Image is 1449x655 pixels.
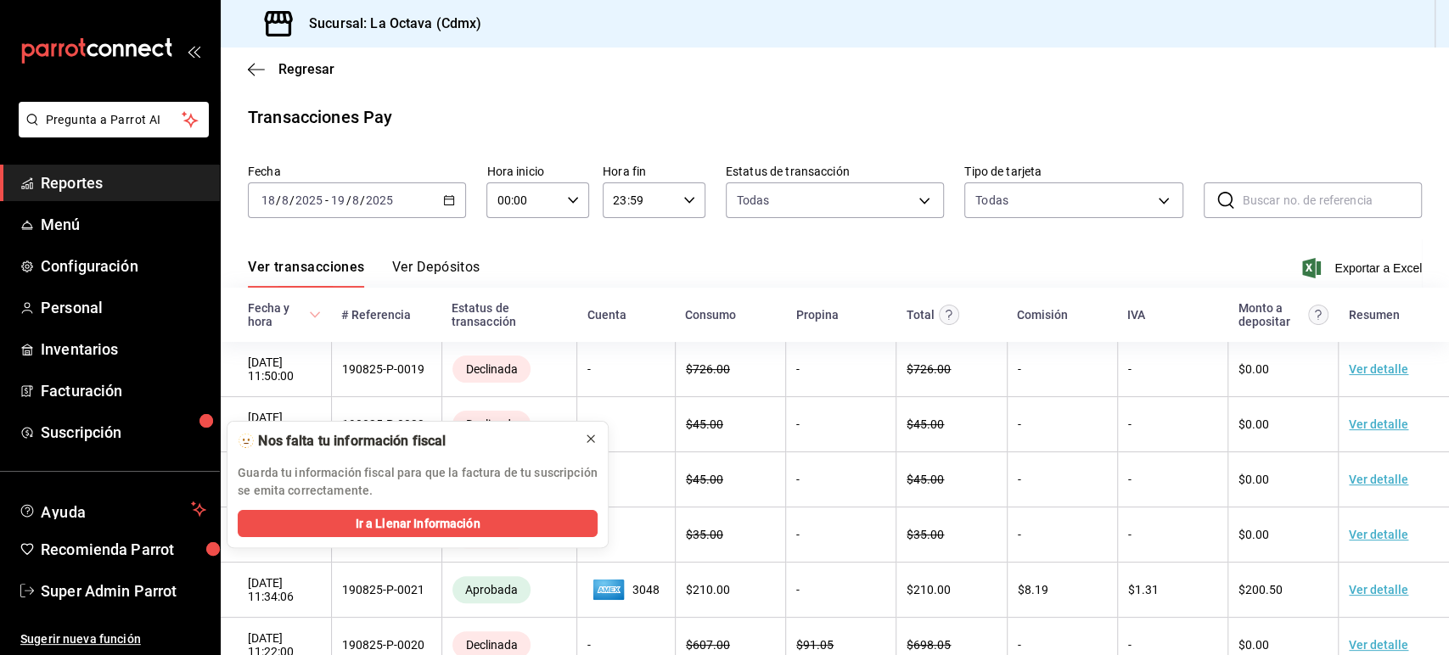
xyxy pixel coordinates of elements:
[686,473,723,486] span: $ 45.00
[41,421,206,444] span: Suscripción
[221,563,331,618] td: [DATE] 11:34:06
[452,576,531,603] div: Transacciones cobradas de manera exitosa.
[907,528,944,541] span: $ 35.00
[341,308,411,322] div: # Referencia
[452,355,531,383] div: Transacciones declinadas por el banco emisor. No se hace ningún cargo al tarjetahabiente ni al co...
[726,165,944,177] label: Estatus de transacción
[907,308,935,322] div: Total
[452,411,531,438] div: Transacciones declinadas por el banco emisor. No se hace ningún cargo al tarjetahabiente ni al co...
[295,14,481,34] h3: Sucursal: La Octava (Cdmx)
[41,213,206,236] span: Menú
[1117,452,1227,507] td: -
[458,417,524,431] span: Declinada
[221,507,331,563] td: [DATE] 11:39:00
[238,510,598,537] button: Ir a Llenar Información
[458,638,524,652] span: Declinada
[248,259,365,288] button: Ver transacciones
[1227,342,1338,397] td: $0.00
[41,338,206,361] span: Inventarios
[365,193,394,207] input: ----
[587,308,626,322] div: Cuenta
[786,563,896,618] td: -
[577,452,676,507] td: -
[261,193,276,207] input: --
[1007,452,1117,507] td: -
[1018,583,1048,596] span: $ 8.19
[1128,583,1159,596] span: $ 1.31
[221,452,331,507] td: [DATE] 11:42:00
[330,193,345,207] input: --
[907,583,951,596] span: $ 210.00
[12,123,209,141] a: Pregunta a Parrot AI
[1349,583,1408,596] a: Ver detalle
[46,111,183,129] span: Pregunta a Parrot AI
[248,301,321,328] span: Fecha y hora
[686,362,730,376] span: $ 726.00
[1238,301,1303,328] div: Monto a depositar
[248,165,466,177] label: Fecha
[686,638,730,652] span: $ 607.00
[392,259,480,288] button: Ver Depósitos
[331,563,441,618] td: 190825-P-0021
[187,44,200,58] button: open_drawer_menu
[1349,362,1408,376] a: Ver detalle
[1306,258,1422,278] span: Exportar a Excel
[458,583,525,596] span: Aprobada
[786,452,896,507] td: -
[41,255,206,277] span: Configuración
[248,259,480,288] div: navigation tabs
[964,165,1182,177] label: Tipo de tarjeta
[289,193,295,207] span: /
[345,193,351,207] span: /
[1227,507,1338,563] td: $0.00
[796,308,839,322] div: Propina
[238,464,598,500] p: Guarda tu información fiscal para que la factura de tu suscripción se emita correctamente.
[1238,583,1283,596] span: $ 200.50
[19,102,209,137] button: Pregunta a Parrot AI
[1117,397,1227,452] td: -
[248,104,392,130] div: Transacciones Pay
[1349,528,1408,541] a: Ver detalle
[786,507,896,563] td: -
[248,61,334,77] button: Regresar
[221,397,331,452] td: [DATE] 11:43:00
[907,362,951,376] span: $ 726.00
[331,397,441,452] td: 190825-P-0023
[41,379,206,402] span: Facturación
[360,193,365,207] span: /
[786,397,896,452] td: -
[786,342,896,397] td: -
[295,193,323,207] input: ----
[248,301,306,328] div: Fecha y hora
[907,417,944,431] span: $ 45.00
[41,296,206,319] span: Personal
[577,397,676,452] td: -
[587,576,665,603] span: 3048
[331,342,441,397] td: 190825-P-0019
[939,305,959,325] svg: Este monto equivale al total pagado por el comensal antes de aplicar Comisión e IVA.
[1117,342,1227,397] td: -
[1349,638,1408,652] a: Ver detalle
[278,61,334,77] span: Regresar
[975,192,1008,209] div: Todas
[325,193,329,207] span: -
[686,583,730,596] span: $ 210.00
[41,579,206,602] span: Super Admin Parrot
[452,301,566,328] div: Estatus de transacción
[577,507,676,563] td: -
[41,499,184,519] span: Ayuda
[41,171,206,194] span: Reportes
[1127,308,1145,322] div: IVA
[1243,183,1422,217] input: Buscar no. de referencia
[221,342,331,397] td: [DATE] 11:50:00
[1227,397,1338,452] td: $0.00
[907,638,951,652] span: $ 698.05
[1007,507,1117,563] td: -
[907,473,944,486] span: $ 45.00
[1007,397,1117,452] td: -
[686,528,723,541] span: $ 35.00
[486,165,589,177] label: Hora inicio
[356,515,480,533] span: Ir a Llenar Información
[1117,507,1227,563] td: -
[737,192,770,209] span: Todas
